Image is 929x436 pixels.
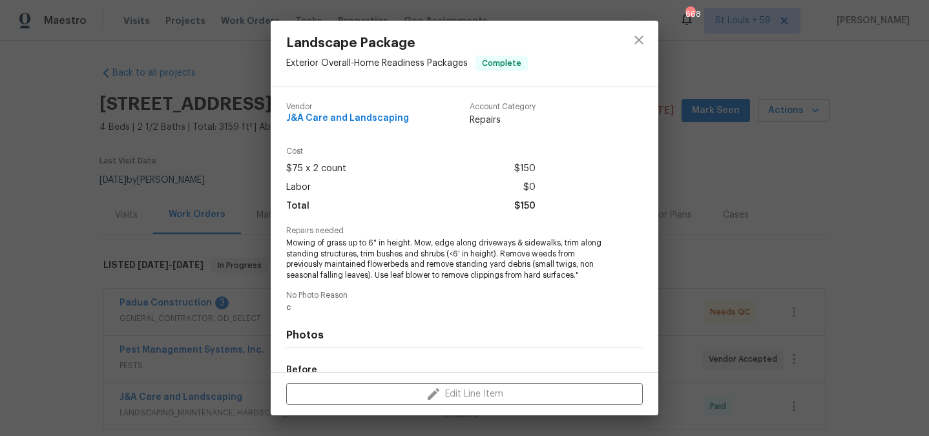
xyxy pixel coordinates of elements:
span: Mowing of grass up to 6" in height. Mow, edge along driveways & sidewalks, trim along standing st... [286,238,607,281]
div: 668 [685,8,694,21]
span: Account Category [470,103,536,111]
span: $0 [523,178,536,197]
span: Repairs [470,114,536,127]
span: Labor [286,178,311,197]
span: No Photo Reason [286,291,643,300]
span: $75 x 2 count [286,160,346,178]
button: close [623,25,654,56]
span: Cost [286,147,536,156]
span: c [286,302,607,313]
h5: Before [286,366,317,375]
span: $150 [514,160,536,178]
span: Repairs needed [286,227,643,235]
h4: Photos [286,329,643,342]
span: J&A Care and Landscaping [286,114,409,123]
span: Vendor [286,103,409,111]
span: $150 [514,197,536,216]
span: Exterior Overall - Home Readiness Packages [286,59,468,68]
span: Total [286,197,309,216]
span: Landscape Package [286,36,528,50]
span: Complete [477,57,527,70]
